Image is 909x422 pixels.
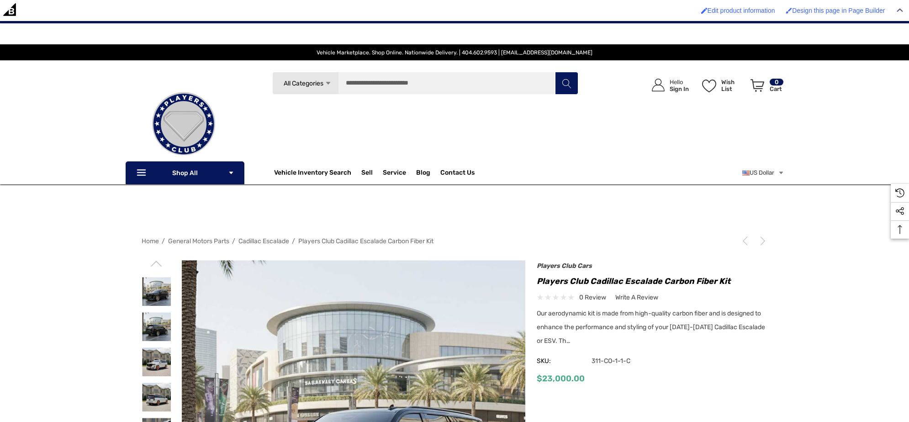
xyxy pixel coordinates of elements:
a: Wish List Wish List [698,69,746,101]
p: Cart [770,85,783,92]
span: Design this page in Page Builder [792,7,885,14]
a: Home [142,237,159,245]
a: Cart with 0 items [746,69,784,105]
svg: Icon Line [136,168,149,178]
svg: Recently Viewed [895,188,904,198]
nav: Breadcrumb [142,233,767,249]
span: All Categories [284,80,323,87]
a: Cadillac Escalade [238,237,289,245]
p: Sign In [670,85,689,92]
p: 0 [770,79,783,85]
svg: Icon Arrow Down [228,170,234,176]
span: 311-CO-1-1-C [582,355,630,368]
a: Sell [361,164,383,182]
a: Players Club Cars [537,262,592,270]
img: Players Club Cadillac Escalade Carbon Fiber Kit For Sale [142,347,171,376]
svg: Review Your Cart [750,79,764,92]
img: Players Club | Cars For Sale [138,78,229,170]
a: Write a Review [615,292,658,303]
img: Close Admin Bar [897,8,903,12]
img: Players Club Cadillac Escalade Carbon Fiber Kit For Sale [142,383,171,411]
img: Enabled brush for page builder edit. [786,7,792,14]
svg: Wish List [702,80,716,92]
button: Search [555,72,578,95]
p: Hello [670,79,689,85]
svg: Go to slide 2 of 2 [151,258,162,269]
a: Players Club Cadillac Escalade Carbon Fiber Kit [298,237,433,245]
span: Vehicle Marketplace. Shop Online. Nationwide Delivery. | 404.602.9593 | [EMAIL_ADDRESS][DOMAIN_NAME] [317,49,592,56]
h1: Players Club Cadillac Escalade Carbon Fiber Kit [537,274,767,288]
span: Write a Review [615,294,658,302]
span: SKU: [537,355,582,368]
img: Enabled brush for product edit [701,7,708,14]
svg: Social Media [895,207,904,216]
svg: Top [891,225,909,234]
a: Sign in [641,69,693,101]
span: Edit product information [708,7,775,14]
img: Players Club Cadillac Escalade Carbon Fiber Kit For Sale [142,312,171,341]
a: USD [742,164,784,182]
svg: Icon User Account [652,79,665,91]
a: Service [383,169,406,179]
p: Shop All [126,161,244,184]
a: Next [755,236,767,246]
svg: Icon Arrow Down [325,80,332,87]
span: Our aerodynamic kit is made from high-quality carbon fiber and is designed to enhance the perform... [537,310,765,345]
span: 0 review [579,292,606,303]
img: Players Club Cadillac Escalade Carbon Fiber Kit For Sale [142,277,171,306]
span: $23,000.00 [537,374,585,384]
a: Contact Us [440,169,475,179]
a: Enabled brush for product edit Edit product information [697,2,780,19]
a: Blog [416,169,430,179]
a: General Motors Parts [168,237,229,245]
span: Sell [361,169,373,179]
a: All Categories Icon Arrow Down Icon Arrow Up [272,72,338,95]
a: Enabled brush for page builder edit. Design this page in Page Builder [781,2,889,19]
p: Wish List [721,79,745,92]
a: Previous [740,236,753,246]
a: Vehicle Inventory Search [274,169,351,179]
